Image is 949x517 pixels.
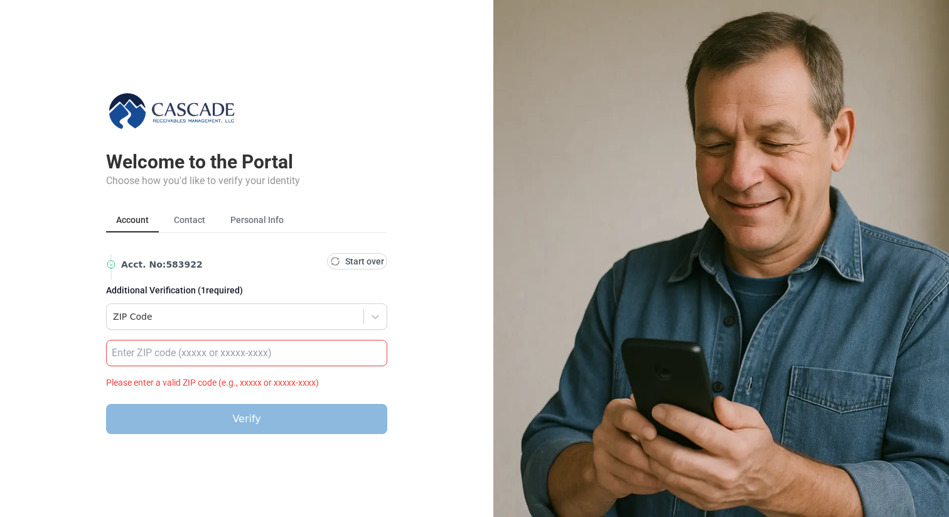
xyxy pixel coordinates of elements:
[106,259,116,269] img: Verified
[106,90,239,131] img: Cascade Receivables
[220,209,294,232] button: Personal Info
[164,209,215,232] button: Contact
[106,173,387,188] div: Choose how you'd like to verify your identity
[106,286,387,301] label: Additional Verification ( 1 required)
[121,258,322,271] span: Acct. No : 583922
[106,404,387,434] button: Verify
[106,209,159,232] button: Account
[106,340,387,366] input: Enter ZIP code (xxxxx or xxxxx-xxxx)
[106,254,116,280] img: Vertical Line
[330,256,340,266] img: Start Over
[327,253,387,269] button: Start over
[106,376,387,389] p: Please enter a valid ZIP code (e.g., xxxxx or xxxxx-xxxx)
[106,151,387,173] div: Welcome to the Portal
